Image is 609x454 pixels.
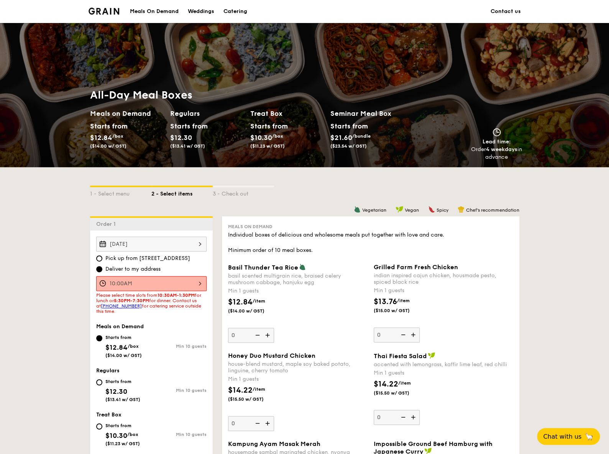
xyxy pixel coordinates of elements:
[105,353,142,358] span: ($14.00 w/ GST)
[96,237,207,252] input: Event date
[396,206,403,213] img: icon-vegan.f8ff3823.svg
[250,108,324,119] h2: Treat Box
[228,308,280,314] span: ($14.00 w/ GST)
[374,410,420,425] input: Thai Fiesta Saladaccented with lemongrass, kaffir lime leaf, red chilliMin 1 guests$14.22/item($1...
[405,207,419,213] span: Vegan
[397,327,408,342] img: icon-reduce.1d2dbef1.svg
[362,207,386,213] span: Vegetarian
[263,328,274,342] img: icon-add.58712e84.svg
[374,263,458,271] span: Grilled Farm Fresh Chicken
[96,293,201,314] span: Please select time slots from for lunch or for dinner. Contact us at for catering service outside...
[90,133,112,142] span: $12.84
[330,108,410,119] h2: Seminar Meal Box
[96,367,120,374] span: Regulars
[397,410,408,424] img: icon-reduce.1d2dbef1.svg
[158,293,195,298] strong: 10:30AM-1:30PM
[584,432,594,441] span: 🦙
[89,8,120,15] a: Logotype
[428,206,435,213] img: icon-spicy.37a8142b.svg
[228,264,298,271] span: Basil Thunder Tea Rice
[151,432,207,437] div: Min 10 guests
[228,273,368,286] div: basil scented multigrain rice, braised celery mushroom cabbage, hanjuku egg
[228,396,280,402] span: ($15.50 w/ GST)
[398,380,411,386] span: /item
[228,361,368,374] div: house-blend mustard, maple soy baked potato, linguine, cherry tomato
[228,386,253,395] span: $14.22
[374,369,513,377] div: Min 1 guests
[253,298,265,304] span: /item
[374,390,426,396] span: ($15.50 w/ GST)
[374,327,420,342] input: Grilled Farm Fresh Chickenindian inspired cajun chicken, housmade pesto, spiced black riceMin 1 g...
[330,133,352,142] span: $21.60
[228,224,272,229] span: Meals on Demand
[299,263,306,270] img: icon-vegetarian.fe4039eb.svg
[105,431,127,440] span: $10.30
[96,411,121,418] span: Treat Box
[428,352,435,359] img: icon-vegan.f8ff3823.svg
[251,328,263,342] img: icon-reduce.1d2dbef1.svg
[263,416,274,431] img: icon-add.58712e84.svg
[374,308,426,314] span: ($15.00 w/ GST)
[170,108,244,119] h2: Regulars
[96,323,144,330] span: Meals on Demand
[128,344,139,349] span: /box
[170,133,192,142] span: $12.30
[89,8,120,15] img: Grain
[90,88,410,102] h1: All-Day Meal Boxes
[96,266,102,272] input: Deliver to my address
[112,133,123,139] span: /box
[250,143,285,149] span: ($11.23 w/ GST)
[151,344,207,349] div: Min 10 guests
[483,138,511,145] span: Lead time:
[105,265,161,273] span: Deliver to my address
[330,120,368,132] div: Starts from
[458,206,465,213] img: icon-chef-hat.a58ddaea.svg
[228,231,513,254] div: Individual boxes of delicious and wholesome meals put together with love and care. Minimum order ...
[228,287,368,295] div: Min 1 guests
[213,187,274,198] div: 3 - Check out
[96,423,102,429] input: Starts from$10.30/box($11.23 w/ GST)Min 10 guests
[90,143,126,149] span: ($14.00 w/ GST)
[408,327,420,342] img: icon-add.58712e84.svg
[101,303,142,309] a: [PHONE_NUMBER]
[437,207,448,213] span: Spicy
[228,440,320,447] span: Kampung Ayam Masak Merah
[397,298,410,303] span: /item
[127,432,138,437] span: /box
[471,146,522,161] div: Order in advance
[491,128,502,137] img: icon-clock.2db775ea.svg
[543,433,581,440] span: Chat with us
[105,387,127,396] span: $12.30
[228,352,315,359] span: Honey Duo Mustard Chicken
[253,387,265,392] span: /item
[105,334,142,340] div: Starts from
[151,187,213,198] div: 2 - Select items
[354,206,361,213] img: icon-vegetarian.fe4039eb.svg
[90,187,151,198] div: 1 - Select menu
[96,335,102,341] input: Starts from$12.84/box($14.00 w/ GST)Min 10 guests
[330,143,367,149] span: ($23.54 w/ GST)
[90,108,164,119] h2: Meals on Demand
[537,428,600,445] button: Chat with us🦙
[105,397,140,402] span: ($13.41 w/ GST)
[374,361,513,368] div: accented with lemongrass, kaffir lime leaf, red chilli
[96,379,102,385] input: Starts from$12.30($13.41 w/ GST)Min 10 guests
[374,287,513,294] div: Min 1 guests
[486,146,517,153] strong: 4 weekdays
[96,221,119,227] span: Order 1
[250,120,284,132] div: Starts from
[374,352,427,360] span: Thai Fiesta Salad
[96,276,207,291] input: Event time
[466,207,519,213] span: Chef's recommendation
[228,298,253,307] span: $12.84
[374,297,397,306] span: $13.76
[408,410,420,424] img: icon-add.58712e84.svg
[272,133,283,139] span: /box
[352,133,371,139] span: /bundle
[96,255,102,262] input: Pick up from [STREET_ADDRESS]
[105,255,190,262] span: Pick up from [STREET_ADDRESS]
[105,441,140,446] span: ($11.23 w/ GST)
[114,298,149,303] strong: 5:30PM-7:30PM
[151,388,207,393] div: Min 10 guests
[105,343,128,352] span: $12.84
